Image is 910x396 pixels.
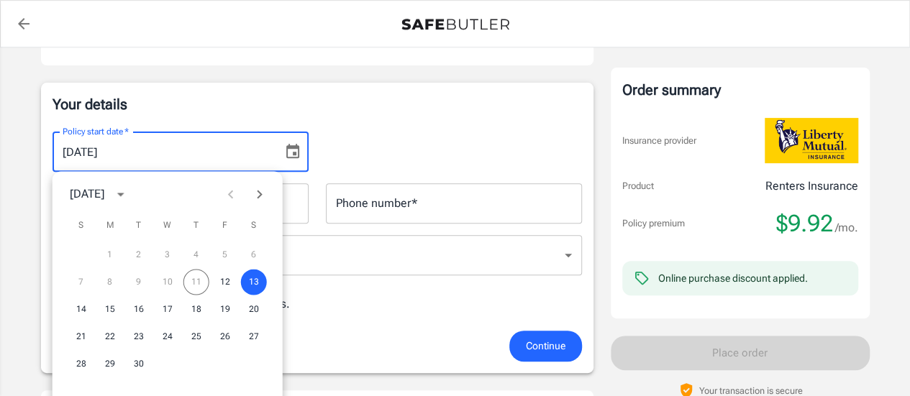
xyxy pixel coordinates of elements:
[109,182,133,206] button: calendar view is open, switch to year view
[401,19,509,30] img: Back to quotes
[126,351,152,377] button: 30
[622,79,858,101] div: Order summary
[245,180,274,208] button: Next month
[509,331,582,362] button: Continue
[9,9,38,38] a: back to quotes
[68,211,94,240] span: Sunday
[155,296,181,322] button: 17
[835,218,858,238] span: /mo.
[183,211,209,240] span: Thursday
[126,323,152,349] button: 23
[53,132,273,172] input: MM/DD/YYYY
[658,271,808,285] div: Online purchase discount applied.
[241,323,267,349] button: 27
[241,269,267,295] button: 13
[70,185,104,203] div: [DATE]
[126,211,152,240] span: Tuesday
[63,125,129,137] label: Policy start date
[212,269,238,295] button: 12
[622,134,696,148] p: Insurance provider
[765,178,858,195] p: Renters Insurance
[765,118,858,163] img: Liberty Mutual
[155,323,181,349] button: 24
[526,337,565,355] span: Continue
[183,323,209,349] button: 25
[212,296,238,322] button: 19
[155,211,181,240] span: Wednesday
[68,351,94,377] button: 28
[97,296,123,322] button: 15
[241,211,267,240] span: Saturday
[97,211,123,240] span: Monday
[68,323,94,349] button: 21
[53,94,582,114] p: Your details
[97,323,123,349] button: 22
[622,216,685,231] p: Policy premium
[212,323,238,349] button: 26
[776,209,833,238] span: $9.92
[126,296,152,322] button: 16
[326,183,582,224] input: Enter number
[68,296,94,322] button: 14
[212,211,238,240] span: Friday
[183,296,209,322] button: 18
[241,296,267,322] button: 20
[97,351,123,377] button: 29
[278,137,307,166] button: Choose date, selected date is Sep 13, 2025
[622,179,654,193] p: Product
